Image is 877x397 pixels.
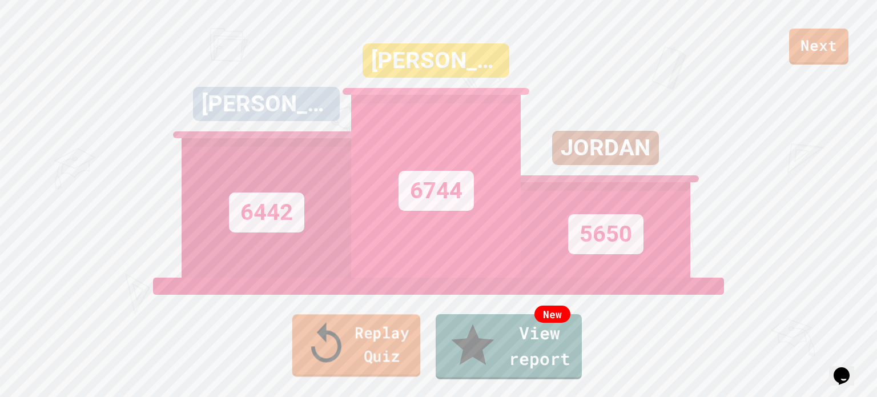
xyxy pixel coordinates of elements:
[229,193,304,232] div: 6442
[436,314,582,379] a: View report
[292,314,420,376] a: Replay Quiz
[552,131,659,165] div: JORDAN
[399,171,474,211] div: 6744
[829,351,866,386] iframe: chat widget
[568,214,643,254] div: 5650
[534,306,570,323] div: New
[193,87,340,121] div: [PERSON_NAME]
[789,29,848,65] a: Next
[363,43,509,78] div: [PERSON_NAME]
